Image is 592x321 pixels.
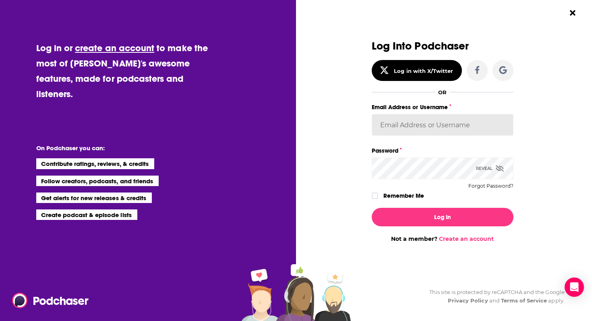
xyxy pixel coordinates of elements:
[439,235,494,242] a: Create an account
[468,183,513,189] button: Forgot Password?
[372,40,513,52] h3: Log Into Podchaser
[372,114,513,136] input: Email Address or Username
[36,144,197,152] li: On Podchaser you can:
[12,293,89,308] img: Podchaser - Follow, Share and Rate Podcasts
[501,297,547,304] a: Terms of Service
[383,191,424,201] label: Remember Me
[36,209,137,220] li: Create podcast & episode lists
[75,42,154,54] a: create an account
[372,102,513,112] label: Email Address or Username
[12,293,83,308] a: Podchaser - Follow, Share and Rate Podcasts
[36,176,159,186] li: Follow creators, podcasts, and friends
[372,235,513,242] div: Not a member?
[36,193,152,203] li: Get alerts for new releases & credits
[423,288,565,305] div: This site is protected by reCAPTCHA and the Google and apply.
[372,60,462,81] button: Log in with X/Twitter
[448,297,488,304] a: Privacy Policy
[36,158,155,169] li: Contribute ratings, reviews, & credits
[565,278,584,297] div: Open Intercom Messenger
[438,89,447,95] div: OR
[565,5,580,21] button: Close Button
[394,68,453,74] div: Log in with X/Twitter
[372,145,513,156] label: Password
[372,208,513,226] button: Log In
[476,157,504,179] div: Reveal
